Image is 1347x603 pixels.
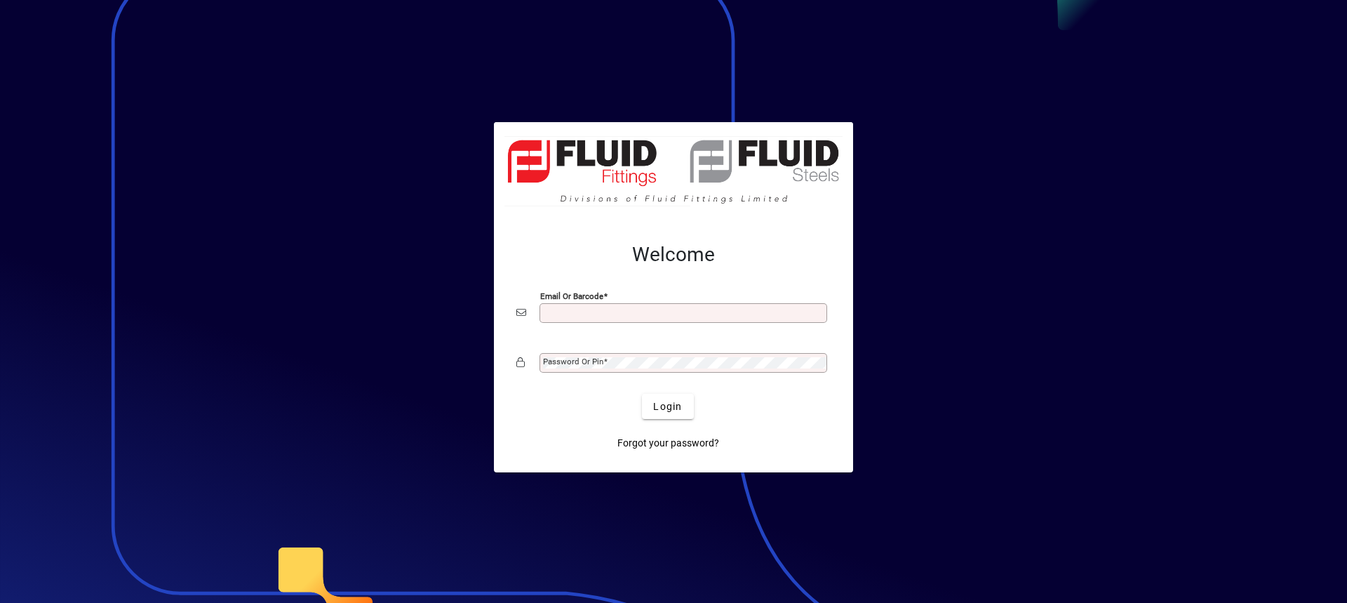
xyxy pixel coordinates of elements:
[543,357,603,366] mat-label: Password or Pin
[653,399,682,414] span: Login
[617,436,719,451] span: Forgot your password?
[612,430,725,456] a: Forgot your password?
[642,394,693,419] button: Login
[516,243,831,267] h2: Welcome
[540,291,603,301] mat-label: Email or Barcode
